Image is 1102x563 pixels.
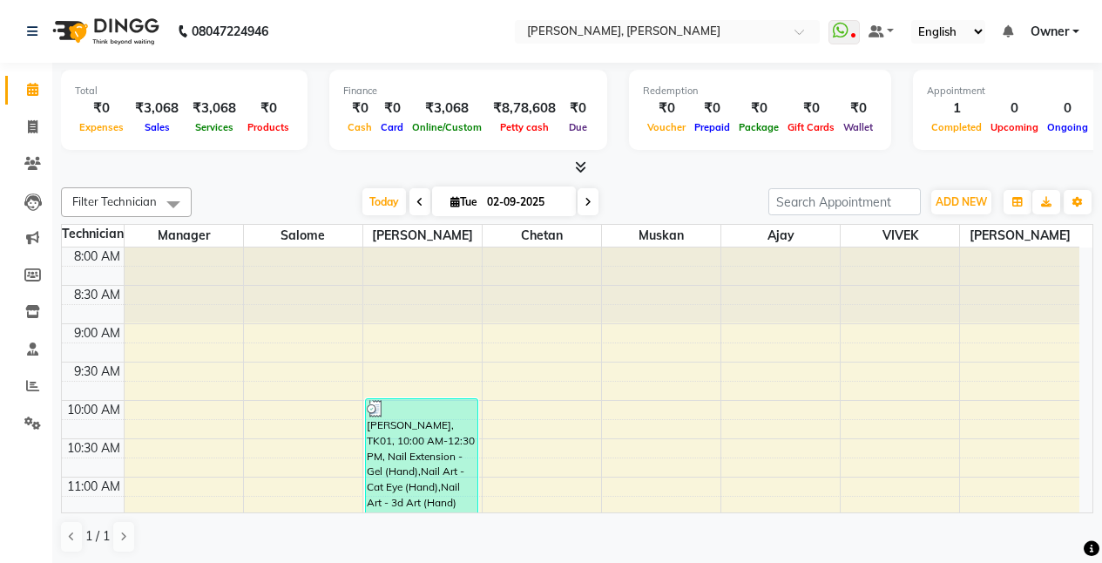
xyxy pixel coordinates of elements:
span: Package [734,121,783,133]
span: Services [191,121,238,133]
img: logo [44,7,164,56]
div: ₹0 [783,98,839,119]
div: 11:00 AM [64,478,124,496]
div: Finance [343,84,593,98]
span: Muskan [602,225,720,247]
span: Ongoing [1043,121,1092,133]
div: 10:30 AM [64,439,124,458]
div: ₹0 [343,98,376,119]
div: Total [75,84,294,98]
button: ADD NEW [931,190,991,214]
div: Technician [62,225,124,243]
div: 0 [1043,98,1092,119]
span: Upcoming [986,121,1043,133]
div: ₹0 [243,98,294,119]
div: 9:00 AM [71,324,124,343]
div: ₹0 [563,98,593,119]
span: Petty cash [496,121,553,133]
div: ₹0 [643,98,690,119]
div: 8:00 AM [71,248,124,266]
span: Chetan [483,225,601,247]
div: ₹0 [376,98,408,119]
span: ajay [721,225,840,247]
div: ₹0 [75,98,128,119]
div: ₹0 [690,98,734,119]
span: [PERSON_NAME] [363,225,482,247]
span: 1 / 1 [85,527,110,546]
div: ₹8,78,608 [486,98,563,119]
span: Sales [140,121,174,133]
span: Completed [927,121,986,133]
span: Today [362,188,406,215]
div: Redemption [643,84,877,98]
div: 0 [986,98,1043,119]
span: [PERSON_NAME] [960,225,1079,247]
div: 10:00 AM [64,401,124,419]
span: Products [243,121,294,133]
div: 9:30 AM [71,363,124,381]
span: Filter Technician [72,194,157,208]
span: Salome [244,225,362,247]
span: Wallet [839,121,877,133]
span: Due [565,121,592,133]
span: ADD NEW [936,195,987,208]
div: ₹3,068 [128,98,186,119]
span: Voucher [643,121,690,133]
span: Card [376,121,408,133]
span: Owner [1031,23,1069,41]
input: 2025-09-02 [482,189,569,215]
div: 8:30 AM [71,286,124,304]
span: Expenses [75,121,128,133]
div: ₹0 [734,98,783,119]
span: Tue [446,195,482,208]
span: Prepaid [690,121,734,133]
span: VIVEK [841,225,959,247]
span: Manager [125,225,243,247]
div: 1 [927,98,986,119]
input: Search Appointment [768,188,921,215]
div: ₹3,068 [408,98,486,119]
b: 08047224946 [192,7,268,56]
span: Online/Custom [408,121,486,133]
span: Gift Cards [783,121,839,133]
div: ₹0 [839,98,877,119]
div: ₹3,068 [186,98,243,119]
span: Cash [343,121,376,133]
